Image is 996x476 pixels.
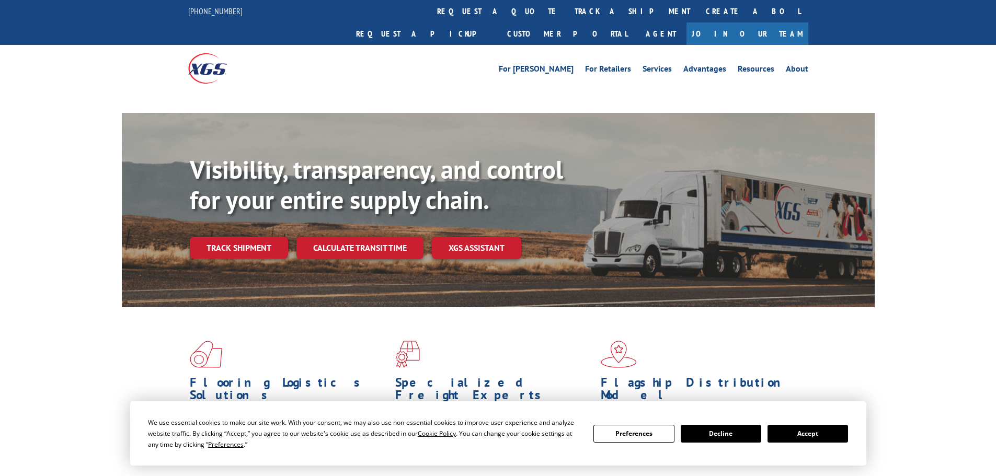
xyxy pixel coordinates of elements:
[683,65,726,76] a: Advantages
[432,237,521,259] a: XGS ASSISTANT
[499,22,635,45] a: Customer Portal
[395,376,593,407] h1: Specialized Freight Experts
[348,22,499,45] a: Request a pickup
[786,65,808,76] a: About
[296,237,423,259] a: Calculate transit time
[208,440,244,449] span: Preferences
[635,22,686,45] a: Agent
[768,425,848,443] button: Accept
[499,65,574,76] a: For [PERSON_NAME]
[190,237,288,259] a: Track shipment
[593,425,674,443] button: Preferences
[188,6,243,16] a: [PHONE_NUMBER]
[190,153,563,216] b: Visibility, transparency, and control for your entire supply chain.
[738,65,774,76] a: Resources
[148,417,581,450] div: We use essential cookies to make our site work. With your consent, we may also use non-essential ...
[190,376,387,407] h1: Flooring Logistics Solutions
[601,341,637,368] img: xgs-icon-flagship-distribution-model-red
[686,22,808,45] a: Join Our Team
[643,65,672,76] a: Services
[418,429,456,438] span: Cookie Policy
[130,401,866,466] div: Cookie Consent Prompt
[395,341,420,368] img: xgs-icon-focused-on-flooring-red
[585,65,631,76] a: For Retailers
[681,425,761,443] button: Decline
[190,341,222,368] img: xgs-icon-total-supply-chain-intelligence-red
[601,376,798,407] h1: Flagship Distribution Model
